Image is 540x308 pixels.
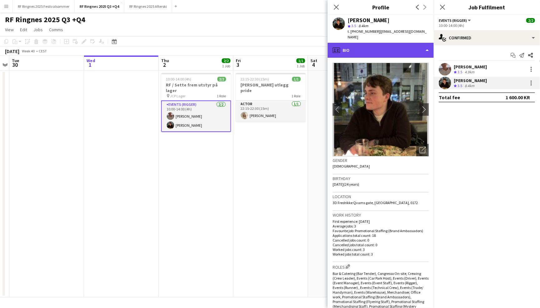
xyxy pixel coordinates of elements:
[439,18,467,23] span: Events (Rigger)
[434,3,540,11] h3: Job Fulfilment
[434,30,540,45] div: Confirmed
[236,58,241,63] span: Fri
[310,61,317,68] span: 4
[506,94,530,100] div: 1 600.00 KR
[49,27,63,32] span: Comms
[39,49,47,53] div: CEST
[235,61,241,68] span: 3
[2,26,16,34] a: View
[161,82,231,93] h3: RF / Sette frem utstyr på lager
[5,48,19,54] div: [DATE]
[333,242,429,247] p: Cancelled jobs total count: 0
[463,83,476,89] div: 8.4km
[333,176,429,181] h3: Birthday
[161,73,231,132] app-job-card: 10:00-14:00 (4h)2/2RF / Sette frem utstyr på lager JCP Lager1 RoleEvents (Rigger)2/210:00-14:00 (...
[241,77,269,81] span: 22:15-22:30 (15m)
[47,26,66,34] a: Comms
[11,61,19,68] span: 30
[236,100,306,122] app-card-role: Actor1/122:15-22:30 (15m)[PERSON_NAME]
[222,64,230,68] div: 1 Job
[310,58,317,63] span: Sat
[439,18,472,23] button: Events (Rigger)
[222,58,230,63] span: 2/2
[333,158,429,163] h3: Gender
[333,63,429,156] img: Crew avatar or photo
[439,94,460,100] div: Total fee
[5,15,85,24] h1: RF Ringnes 2025 Q3 +Q4
[357,23,369,28] span: 8.4km
[236,73,306,122] app-job-card: 22:15-22:30 (15m)1/1[PERSON_NAME] utlegg pride1 RoleActor1/122:15-22:30 (15m)[PERSON_NAME]
[526,18,535,23] span: 2/2
[87,58,95,63] span: Wed
[333,212,429,218] h3: Work history
[454,64,487,70] div: [PERSON_NAME]
[333,233,429,238] p: Applications total count: 18
[328,3,434,11] h3: Profile
[124,0,172,12] button: RF Ringnes 2025 Afterski
[333,164,370,169] span: [DEMOGRAPHIC_DATA]
[17,26,30,34] a: Edit
[20,27,27,32] span: Edit
[333,238,429,242] p: Cancelled jobs count: 0
[21,49,36,53] span: Week 40
[454,78,487,83] div: [PERSON_NAME]
[463,70,476,75] div: 4.9km
[75,0,124,12] button: RF Ringnes 2025 Q3 +Q4
[333,252,429,257] p: Worked jobs total count: 3
[297,64,305,68] div: 1 Job
[333,194,429,199] h3: Location
[13,0,75,12] button: RF Ringnes 2025 Festivalsommer
[296,58,305,63] span: 1/1
[333,263,429,270] h3: Roles
[333,219,429,224] p: First experience: [DATE]
[217,94,226,98] span: 1 Role
[416,144,429,156] div: Open photos pop-in
[458,83,462,88] span: 3.5
[5,27,14,32] span: View
[86,61,95,68] span: 1
[439,23,535,28] div: 10:00-14:00 (4h)
[333,200,418,205] span: 3D Fredrikke Qvams gate, [GEOGRAPHIC_DATA], 0172
[328,43,434,58] div: Bio
[166,77,191,81] span: 10:00-14:00 (4h)
[333,224,429,228] p: Average jobs: 3
[333,182,359,187] span: [DATE] (24 years)
[292,77,301,81] span: 1/1
[161,100,231,132] app-card-role: Events (Rigger)2/210:00-14:00 (4h)[PERSON_NAME][PERSON_NAME]
[348,29,427,39] span: | [EMAIL_ADDRESS][DOMAIN_NAME]
[348,29,380,34] span: t. [PHONE_NUMBER]
[33,27,43,32] span: Jobs
[348,17,389,23] div: [PERSON_NAME]
[217,77,226,81] span: 2/2
[12,58,19,63] span: Tue
[160,61,169,68] span: 2
[351,23,356,28] span: 3.5
[333,228,429,233] p: Favourite job: Promotional Staffing (Brand Ambassadors)
[31,26,45,34] a: Jobs
[292,94,301,98] span: 1 Role
[170,94,186,98] span: JCP Lager
[236,82,306,93] h3: [PERSON_NAME] utlegg pride
[333,247,429,252] p: Worked jobs count: 3
[161,58,169,63] span: Thu
[458,70,462,74] span: 3.5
